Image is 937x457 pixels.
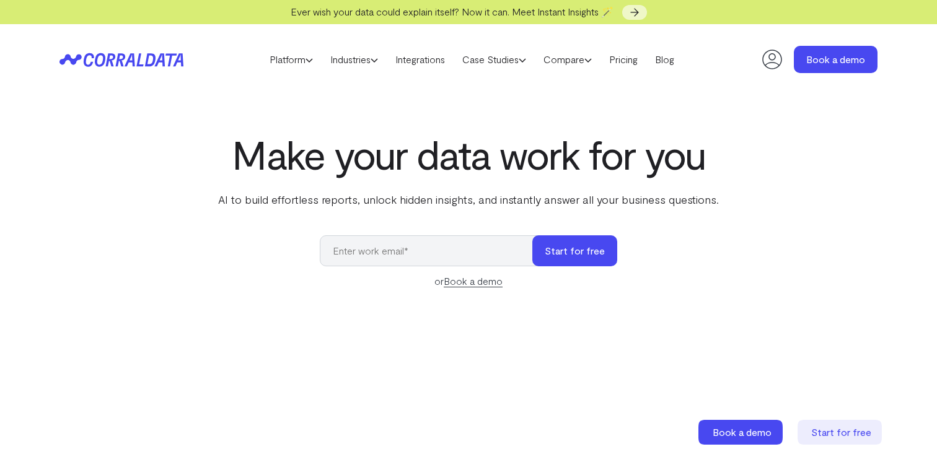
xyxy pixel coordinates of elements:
[600,50,646,69] a: Pricing
[444,275,503,287] a: Book a demo
[646,50,683,69] a: Blog
[291,6,614,17] span: Ever wish your data could explain itself? Now it can. Meet Instant Insights 🪄
[535,50,600,69] a: Compare
[322,50,387,69] a: Industries
[794,46,878,73] a: Book a demo
[216,132,721,176] h1: Make your data work for you
[713,426,772,438] span: Book a demo
[387,50,454,69] a: Integrations
[532,235,617,266] button: Start for free
[798,420,884,445] a: Start for free
[454,50,535,69] a: Case Studies
[320,274,617,289] div: or
[811,426,871,438] span: Start for free
[698,420,785,445] a: Book a demo
[320,235,545,266] input: Enter work email*
[261,50,322,69] a: Platform
[216,191,721,207] p: AI to build effortless reports, unlock hidden insights, and instantly answer all your business qu...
